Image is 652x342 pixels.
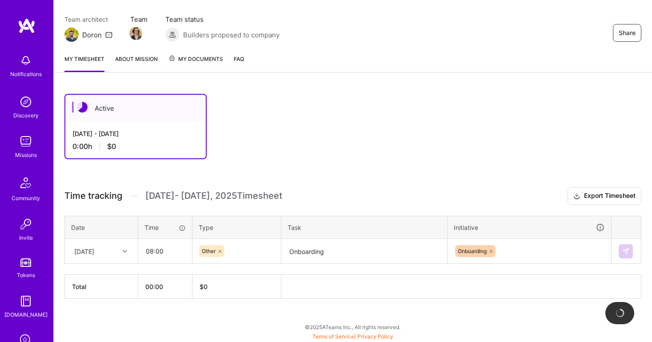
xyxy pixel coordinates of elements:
[568,187,641,205] button: Export Timesheet
[622,248,629,255] img: Submit
[17,215,35,233] img: Invite
[130,15,148,24] span: Team
[64,190,122,201] span: Time tracking
[17,270,35,280] div: Tokens
[105,31,112,38] i: icon Mail
[139,239,192,263] input: HH:MM
[64,54,104,72] a: My timesheet
[17,52,35,69] img: bell
[74,246,94,256] div: [DATE]
[64,28,79,42] img: Team Architect
[145,190,282,201] span: [DATE] - [DATE] , 2025 Timesheet
[573,192,580,201] i: icon Download
[65,275,138,299] th: Total
[183,30,280,40] span: Builders proposed to company
[619,28,636,37] span: Share
[18,18,36,34] img: logo
[454,222,605,233] div: Initiative
[168,54,223,64] span: My Documents
[107,142,116,151] span: $0
[165,28,180,42] img: Builders proposed to company
[202,248,216,254] span: Other
[615,308,625,318] img: loading
[65,95,206,122] div: Active
[123,249,127,253] i: icon Chevron
[72,142,199,151] div: 0:00 h
[19,233,33,242] div: Invite
[200,283,208,290] span: $ 0
[65,216,138,239] th: Date
[17,133,35,150] img: teamwork
[64,15,112,24] span: Team architect
[282,240,446,263] textarea: Onboarding
[144,223,186,232] div: Time
[168,54,223,72] a: My Documents
[13,111,39,120] div: Discovery
[192,216,281,239] th: Type
[20,258,31,267] img: tokens
[17,292,35,310] img: guide book
[115,54,158,72] a: About Mission
[312,333,354,340] a: Terms of Service
[234,54,244,72] a: FAQ
[357,333,393,340] a: Privacy Policy
[82,30,102,40] div: Doron
[53,316,652,338] div: © 2025 ATeams Inc., All rights reserved.
[15,172,36,193] img: Community
[619,244,634,258] div: null
[4,310,48,319] div: [DOMAIN_NAME]
[312,333,393,340] span: |
[12,193,40,203] div: Community
[165,15,280,24] span: Team status
[281,216,448,239] th: Task
[613,24,641,42] button: Share
[15,150,37,160] div: Missions
[77,102,88,113] img: Active
[72,129,199,138] div: [DATE] - [DATE]
[17,93,35,111] img: discovery
[138,275,192,299] th: 00:00
[130,26,142,41] a: Team Member Avatar
[458,248,487,254] span: Onboarding
[129,27,143,40] img: Team Member Avatar
[10,69,42,79] div: Notifications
